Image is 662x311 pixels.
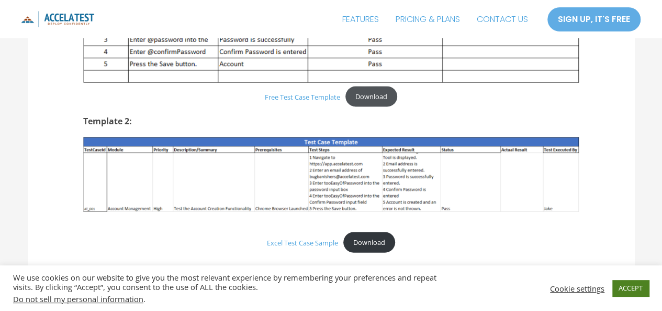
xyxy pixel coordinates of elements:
a: FEATURES [334,6,387,33]
a: Download [343,232,395,253]
a: Cookie settings [550,284,604,293]
a: PRICING & PLANS [387,6,468,33]
nav: Site Navigation [334,6,536,33]
a: Excel Test Case Sample [267,238,338,248]
a: CONTACT US [468,6,536,33]
a: Download [345,87,397,107]
div: We use cookies on our website to give you the most relevant experience by remembering your prefer... [13,273,458,304]
img: icon [21,11,94,27]
div: . [13,294,458,304]
a: Do not sell my personal information [13,294,143,304]
a: SIGN UP, IT'S FREE [547,7,641,32]
a: ACCEPT [612,280,649,296]
a: Free Test Case Template [265,92,340,102]
strong: Template 2: [83,115,132,127]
